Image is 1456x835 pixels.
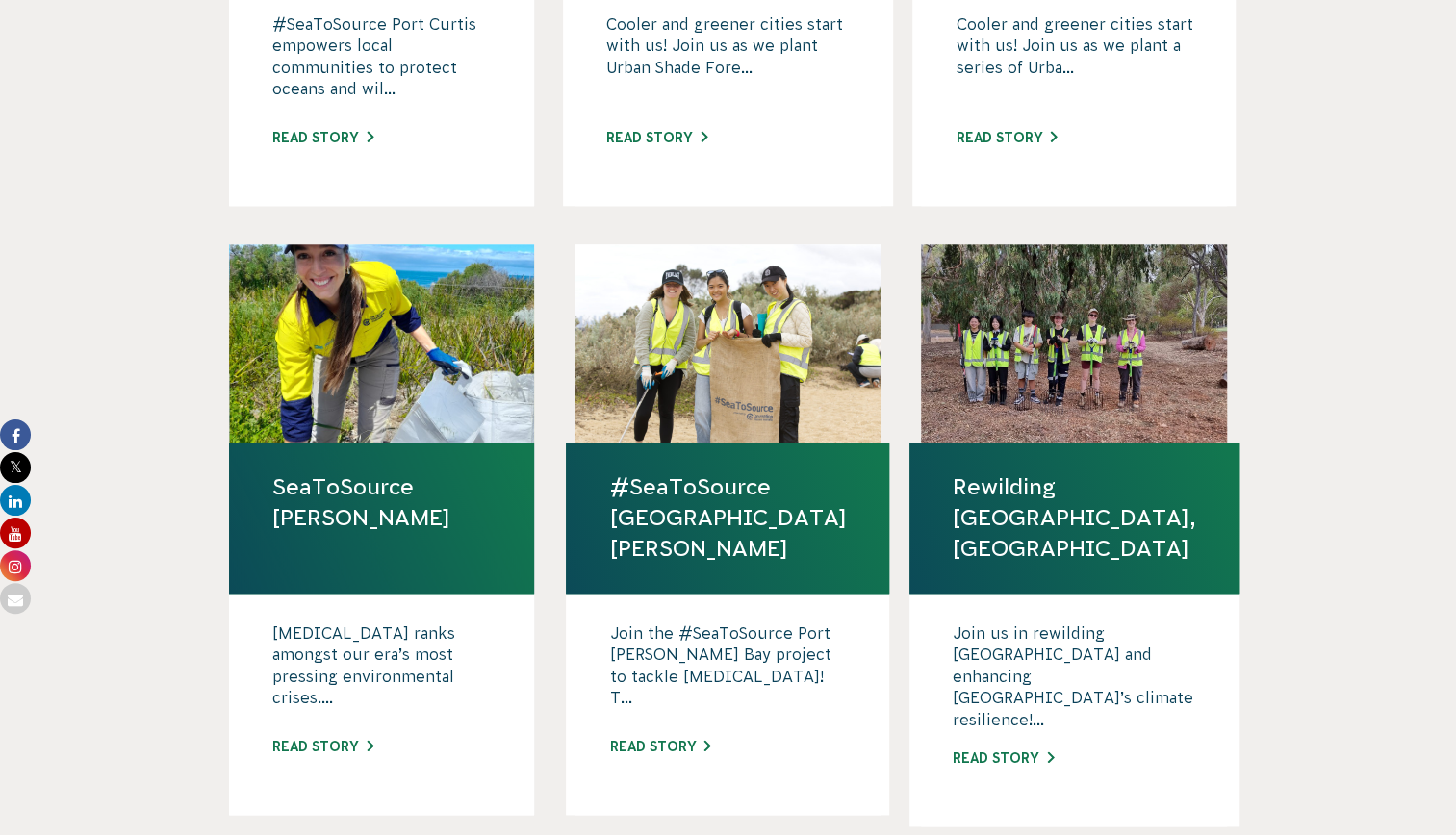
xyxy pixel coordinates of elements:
[606,130,707,145] a: Read story
[953,622,1196,730] p: Join us in rewilding [GEOGRAPHIC_DATA] and enhancing [GEOGRAPHIC_DATA]’s climate resilience!...
[956,130,1057,145] a: Read story
[272,130,373,145] a: Read story
[272,622,492,719] p: [MEDICAL_DATA] ranks amongst our era’s most pressing environmental crises....
[272,471,492,533] a: SeaToSource [PERSON_NAME]
[272,739,373,754] a: Read story
[953,471,1196,565] a: Rewilding [GEOGRAPHIC_DATA], [GEOGRAPHIC_DATA]
[953,750,1054,766] a: Read story
[606,13,850,110] p: Cooler and greener cities start with us! Join us as we plant Urban Shade Fore...
[272,13,492,110] p: #SeaToSource Port Curtis empowers local communities to protect oceans and wil...
[609,471,846,565] a: #SeaToSource [GEOGRAPHIC_DATA][PERSON_NAME]
[956,13,1192,110] p: Cooler and greener cities start with us! Join us as we plant a series of Urba...
[609,622,846,719] p: Join the #SeaToSource Port [PERSON_NAME] Bay project to tackle [MEDICAL_DATA]! T...
[609,739,710,754] a: Read story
